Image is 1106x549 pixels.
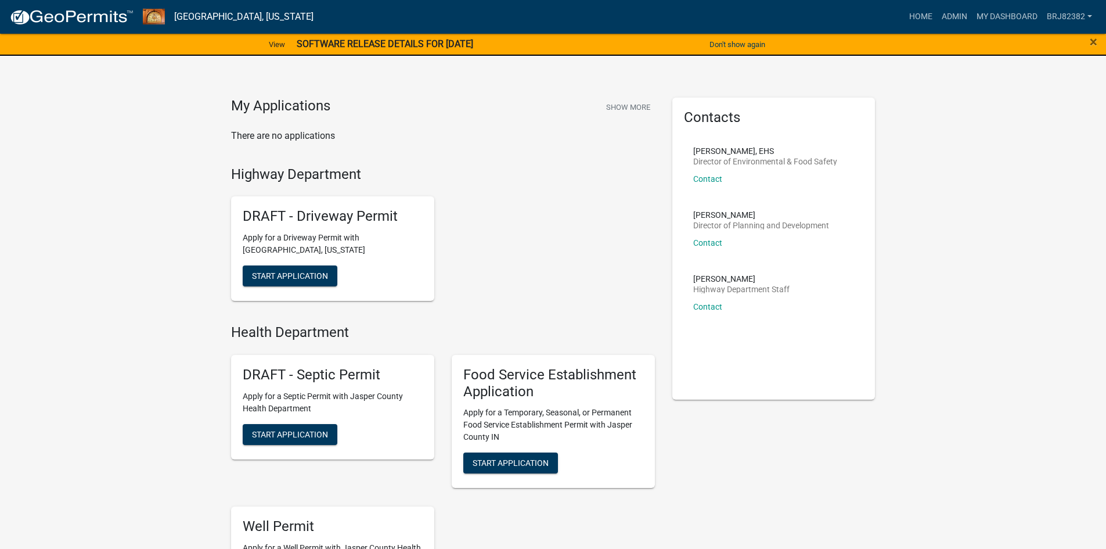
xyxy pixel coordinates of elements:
h5: DRAFT - Driveway Permit [243,208,423,225]
h5: Food Service Establishment Application [463,367,643,400]
h4: Health Department [231,324,655,341]
p: [PERSON_NAME] [693,275,790,283]
button: Start Application [243,265,337,286]
span: Start Application [473,458,549,468]
img: Jasper County, Indiana [143,9,165,24]
p: Apply for a Temporary, Seasonal, or Permanent Food Service Establishment Permit with Jasper Count... [463,407,643,443]
p: Apply for a Driveway Permit with [GEOGRAPHIC_DATA], [US_STATE] [243,232,423,256]
p: There are no applications [231,129,655,143]
p: Highway Department Staff [693,285,790,293]
button: Start Application [243,424,337,445]
a: My Dashboard [972,6,1042,28]
h5: Contacts [684,109,864,126]
a: Home [905,6,937,28]
h5: Well Permit [243,518,423,535]
a: Admin [937,6,972,28]
p: [PERSON_NAME] [693,211,829,219]
p: Director of Planning and Development [693,221,829,229]
p: [PERSON_NAME], EHS [693,147,837,155]
h5: DRAFT - Septic Permit [243,367,423,383]
button: Start Application [463,453,558,473]
a: [GEOGRAPHIC_DATA], [US_STATE] [174,7,314,27]
h4: My Applications [231,98,330,115]
a: Contact [693,302,722,311]
a: Contact [693,174,722,184]
a: Contact [693,238,722,247]
button: Close [1090,35,1097,49]
p: Director of Environmental & Food Safety [693,157,837,166]
h4: Highway Department [231,166,655,183]
button: Don't show again [705,35,770,54]
span: Start Application [252,429,328,439]
a: View [264,35,290,54]
span: Start Application [252,271,328,281]
a: brj82382 [1042,6,1097,28]
button: Show More [601,98,655,117]
span: × [1090,34,1097,50]
p: Apply for a Septic Permit with Jasper County Health Department [243,390,423,415]
strong: SOFTWARE RELEASE DETAILS FOR [DATE] [297,38,473,49]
